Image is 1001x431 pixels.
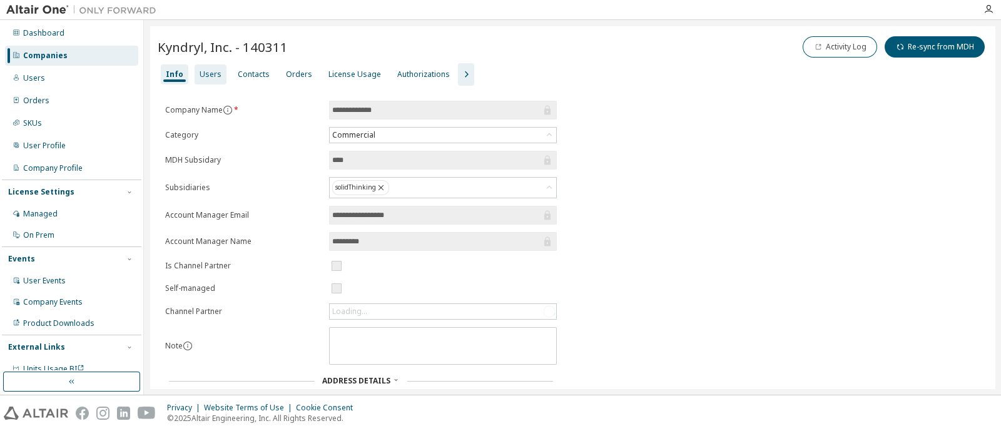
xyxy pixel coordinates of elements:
[23,141,66,151] div: User Profile
[183,341,193,351] button: information
[23,297,83,307] div: Company Events
[166,69,183,79] div: Info
[167,403,204,413] div: Privacy
[330,128,377,142] div: Commercial
[6,4,163,16] img: Altair One
[23,73,45,83] div: Users
[23,51,68,61] div: Companies
[23,163,83,173] div: Company Profile
[165,183,322,193] label: Subsidiaries
[23,230,54,240] div: On Prem
[885,36,985,58] button: Re-sync from MDH
[332,307,367,317] div: Loading...
[76,407,89,420] img: facebook.svg
[165,261,322,271] label: Is Channel Partner
[23,118,42,128] div: SKUs
[158,38,288,56] span: Kyndryl, Inc. - 140311
[223,105,233,115] button: information
[23,209,58,219] div: Managed
[330,178,556,198] div: solidThinking
[165,210,322,220] label: Account Manager Email
[296,403,360,413] div: Cookie Consent
[117,407,130,420] img: linkedin.svg
[165,236,322,246] label: Account Manager Name
[286,69,312,79] div: Orders
[23,318,94,328] div: Product Downloads
[8,187,74,197] div: License Settings
[165,105,322,115] label: Company Name
[397,69,450,79] div: Authorizations
[330,128,556,143] div: Commercial
[165,283,322,293] label: Self-managed
[23,363,84,374] span: Units Usage BI
[165,155,322,165] label: MDH Subsidary
[96,407,109,420] img: instagram.svg
[23,276,66,286] div: User Events
[330,304,556,319] div: Loading...
[332,180,389,195] div: solidThinking
[322,375,390,386] span: Address Details
[803,36,877,58] button: Activity Log
[8,254,35,264] div: Events
[167,413,360,423] p: © 2025 Altair Engineering, Inc. All Rights Reserved.
[165,130,322,140] label: Category
[23,96,49,106] div: Orders
[200,69,221,79] div: Users
[23,28,64,38] div: Dashboard
[138,407,156,420] img: youtube.svg
[4,407,68,420] img: altair_logo.svg
[8,342,65,352] div: External Links
[238,69,270,79] div: Contacts
[165,307,322,317] label: Channel Partner
[165,340,183,351] label: Note
[204,403,296,413] div: Website Terms of Use
[328,69,381,79] div: License Usage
